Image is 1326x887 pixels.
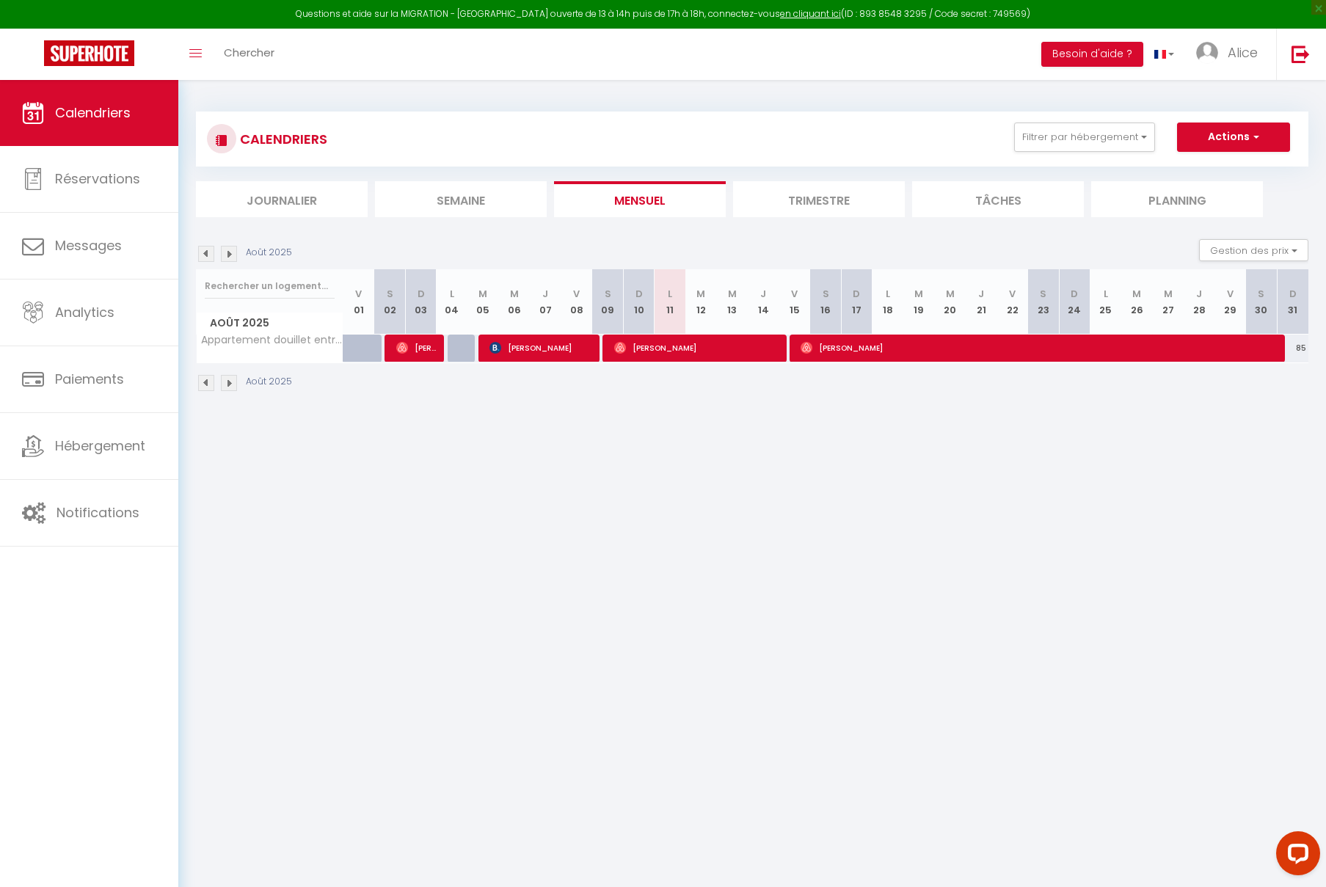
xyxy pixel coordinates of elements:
th: 09 [592,269,623,335]
th: 02 [374,269,405,335]
th: 29 [1214,269,1245,335]
abbr: M [696,287,705,301]
abbr: V [573,287,580,301]
abbr: J [1196,287,1202,301]
abbr: D [418,287,425,301]
img: ... [1196,42,1218,64]
th: 28 [1184,269,1214,335]
span: [PERSON_NAME] [396,334,437,362]
th: 16 [810,269,841,335]
th: 18 [873,269,903,335]
abbr: J [542,287,548,301]
th: 22 [997,269,1027,335]
span: Appartement douillet entre Disneyland & [GEOGRAPHIC_DATA] [199,335,346,346]
span: [PERSON_NAME] [614,334,779,362]
th: 13 [717,269,748,335]
th: 04 [437,269,467,335]
abbr: M [914,287,923,301]
abbr: S [387,287,393,301]
span: Hébergement [55,437,145,455]
th: 01 [343,269,374,335]
th: 19 [903,269,934,335]
th: 31 [1277,269,1308,335]
abbr: V [791,287,798,301]
abbr: S [823,287,829,301]
li: Trimestre [733,181,905,217]
th: 24 [1059,269,1090,335]
button: Gestion des prix [1199,239,1308,261]
abbr: J [978,287,984,301]
img: Super Booking [44,40,134,66]
p: Août 2025 [246,246,292,260]
abbr: V [1009,287,1016,301]
abbr: L [450,287,454,301]
th: 05 [467,269,498,335]
th: 20 [935,269,966,335]
abbr: M [728,287,737,301]
span: Réservations [55,169,140,188]
button: Besoin d'aide ? [1041,42,1143,67]
span: Calendriers [55,103,131,122]
th: 07 [530,269,561,335]
abbr: M [478,287,487,301]
span: Notifications [57,503,139,522]
li: Semaine [375,181,547,217]
span: Août 2025 [197,313,343,334]
abbr: V [355,287,362,301]
div: 85 [1277,335,1308,362]
span: [PERSON_NAME] [801,334,1273,362]
th: 17 [841,269,872,335]
iframe: LiveChat chat widget [1264,825,1326,887]
th: 03 [405,269,436,335]
th: 23 [1028,269,1059,335]
th: 25 [1090,269,1121,335]
button: Filtrer par hébergement [1014,123,1155,152]
abbr: S [1258,287,1264,301]
abbr: D [635,287,643,301]
th: 21 [966,269,997,335]
th: 27 [1152,269,1183,335]
abbr: V [1227,287,1234,301]
abbr: L [668,287,672,301]
span: Paiements [55,370,124,388]
th: 14 [748,269,779,335]
input: Rechercher un logement... [205,273,335,299]
abbr: M [946,287,955,301]
span: [PERSON_NAME] [489,334,592,362]
button: Actions [1177,123,1290,152]
span: Messages [55,236,122,255]
th: 15 [779,269,809,335]
span: Alice [1228,43,1258,62]
th: 06 [499,269,530,335]
abbr: D [1289,287,1297,301]
a: Chercher [213,29,285,80]
span: Chercher [224,45,274,60]
abbr: M [510,287,519,301]
a: ... Alice [1185,29,1276,80]
abbr: J [760,287,766,301]
img: logout [1292,45,1310,63]
abbr: M [1132,287,1141,301]
th: 11 [655,269,685,335]
li: Mensuel [554,181,726,217]
abbr: L [1104,287,1108,301]
abbr: D [853,287,860,301]
li: Tâches [912,181,1084,217]
abbr: D [1071,287,1078,301]
abbr: S [1040,287,1046,301]
abbr: M [1164,287,1173,301]
abbr: S [605,287,611,301]
li: Planning [1091,181,1263,217]
th: 26 [1121,269,1152,335]
h3: CALENDRIERS [236,123,327,156]
th: 10 [623,269,654,335]
span: Analytics [55,303,114,321]
a: en cliquant ici [780,7,841,20]
th: 12 [685,269,716,335]
li: Journalier [196,181,368,217]
p: Août 2025 [246,375,292,389]
th: 08 [561,269,591,335]
th: 30 [1246,269,1277,335]
abbr: L [886,287,890,301]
